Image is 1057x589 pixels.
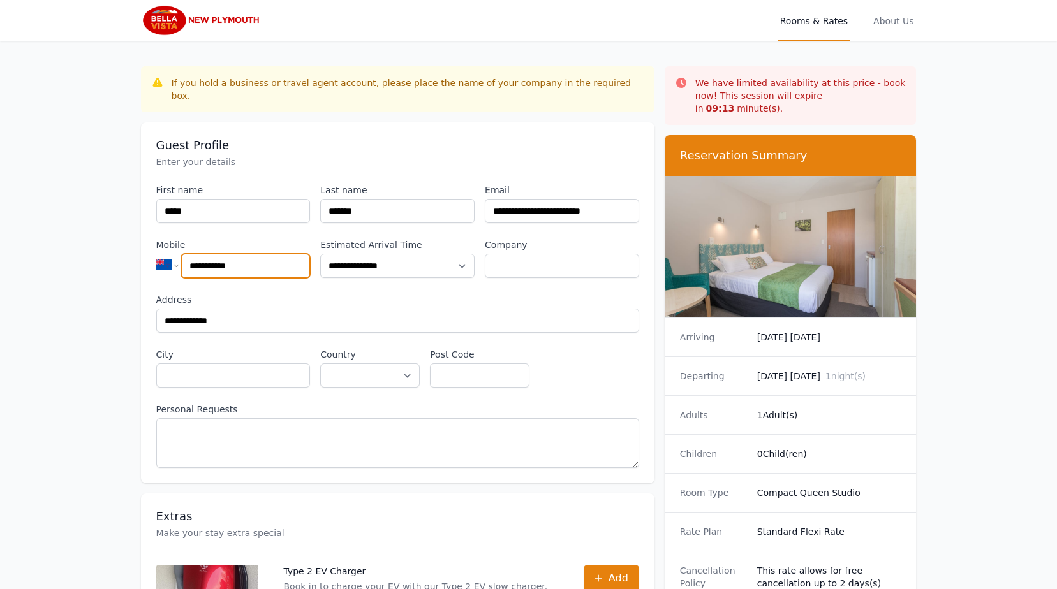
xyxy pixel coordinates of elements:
label: City [156,348,311,361]
label: Estimated Arrival Time [320,238,475,251]
label: Country [320,348,420,361]
dd: Compact Queen Studio [757,486,901,499]
div: If you hold a business or travel agent account, please place the name of your company in the requ... [172,76,644,102]
dt: Departing [680,370,747,382]
label: Personal Requests [156,403,639,416]
label: First name [156,184,311,196]
h3: Guest Profile [156,138,639,153]
label: Mobile [156,238,311,251]
h3: Reservation Summary [680,148,901,163]
dd: Standard Flexi Rate [757,525,901,538]
h3: Extras [156,509,639,524]
dt: Children [680,447,747,460]
label: Email [485,184,639,196]
p: Make your stay extra special [156,527,639,539]
label: Post Code [430,348,529,361]
dd: 0 Child(ren) [757,447,901,460]
p: Enter your details [156,156,639,168]
dt: Room Type [680,486,747,499]
dd: [DATE] [DATE] [757,331,901,344]
dd: [DATE] [DATE] [757,370,901,382]
span: 1 night(s) [825,371,866,381]
label: Address [156,293,639,306]
img: Compact Queen Studio [665,176,917,317]
p: We have limited availability at this price - book now! This session will expire in minute(s). [695,76,906,115]
label: Company [485,238,639,251]
p: Type 2 EV Charger [284,565,558,578]
dt: Arriving [680,331,747,344]
span: Add [609,571,628,586]
dt: Rate Plan [680,525,747,538]
dt: Adults [680,409,747,421]
img: Bella Vista New Plymouth [141,5,263,36]
label: Last name [320,184,475,196]
strong: 09 : 13 [706,103,735,113]
dd: 1 Adult(s) [757,409,901,421]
